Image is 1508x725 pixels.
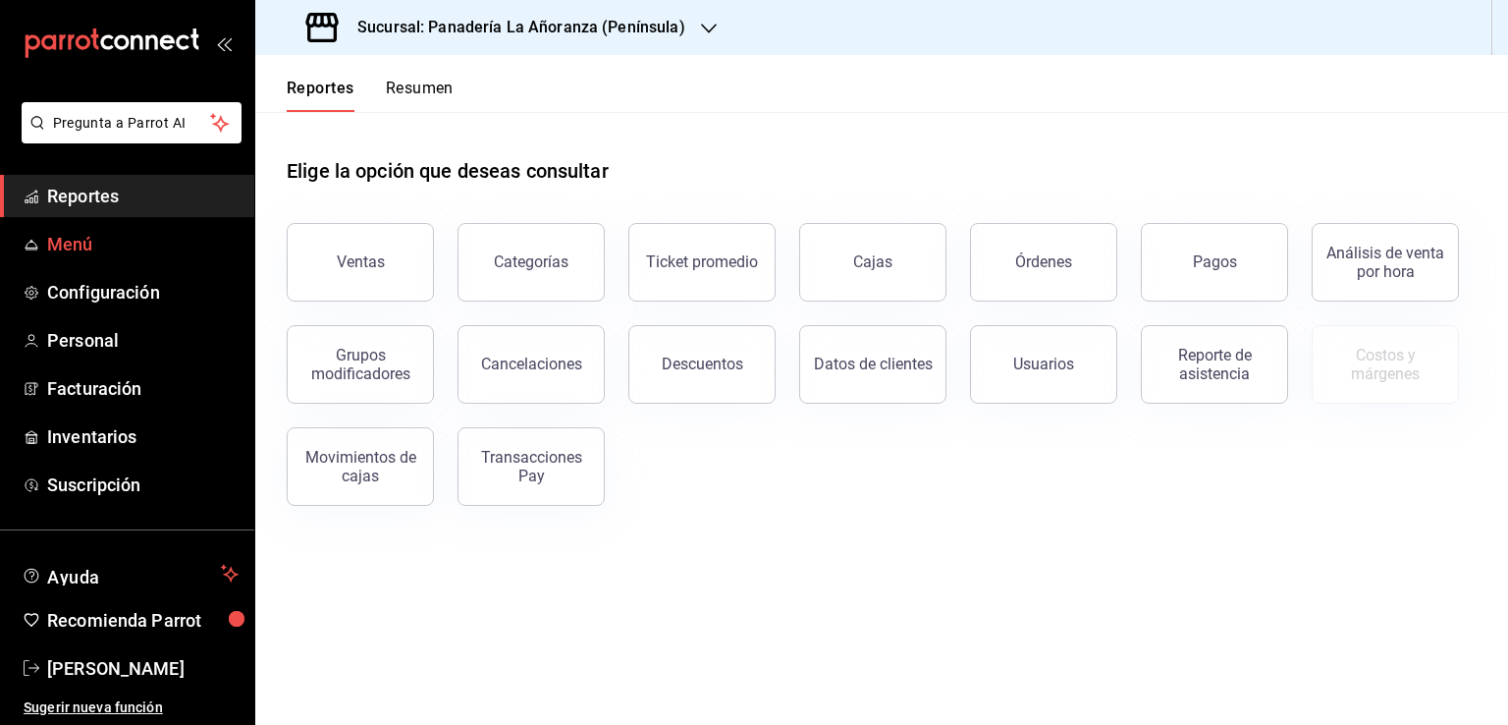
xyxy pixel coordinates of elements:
span: Recomienda Parrot [47,607,239,634]
div: Órdenes [1015,252,1072,271]
button: open_drawer_menu [216,35,232,51]
div: Cancelaciones [481,355,582,373]
button: Órdenes [970,223,1117,302]
div: Cajas [853,252,892,271]
div: Categorías [494,252,568,271]
button: Movimientos de cajas [287,427,434,506]
div: Ticket promedio [646,252,758,271]
button: Contrata inventarios para ver este reporte [1312,325,1459,404]
button: Cajas [799,223,946,302]
button: Cancelaciones [458,325,605,404]
span: Sugerir nueva función [24,697,239,718]
span: [PERSON_NAME] [47,655,239,682]
div: Grupos modificadores [299,346,421,383]
button: Datos de clientes [799,325,946,404]
div: Descuentos [662,355,743,373]
button: Ticket promedio [628,223,776,302]
div: Ventas [337,252,385,271]
span: Pregunta a Parrot AI [53,113,211,134]
div: Reporte de asistencia [1154,346,1275,383]
span: Menú [47,231,239,257]
span: Suscripción [47,472,239,498]
div: Análisis de venta por hora [1324,244,1446,281]
a: Pregunta a Parrot AI [14,127,242,147]
button: Análisis de venta por hora [1312,223,1459,302]
h3: Sucursal: Panadería La Añoranza (Península) [342,16,685,39]
button: Reporte de asistencia [1141,325,1288,404]
h1: Elige la opción que deseas consultar [287,156,609,186]
span: Facturación [47,375,239,402]
span: Ayuda [47,562,213,586]
span: Personal [47,327,239,354]
button: Resumen [386,79,454,112]
div: Movimientos de cajas [299,448,421,485]
div: navigation tabs [287,79,454,112]
div: Usuarios [1013,355,1074,373]
button: Grupos modificadores [287,325,434,404]
span: Inventarios [47,423,239,450]
button: Descuentos [628,325,776,404]
span: Reportes [47,183,239,209]
button: Ventas [287,223,434,302]
button: Transacciones Pay [458,427,605,506]
div: Transacciones Pay [470,448,592,485]
button: Categorías [458,223,605,302]
button: Reportes [287,79,354,112]
button: Pregunta a Parrot AI [22,102,242,143]
div: Costos y márgenes [1324,346,1446,383]
div: Pagos [1193,252,1237,271]
span: Configuración [47,279,239,306]
div: Datos de clientes [814,355,933,373]
button: Pagos [1141,223,1288,302]
button: Usuarios [970,325,1117,404]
